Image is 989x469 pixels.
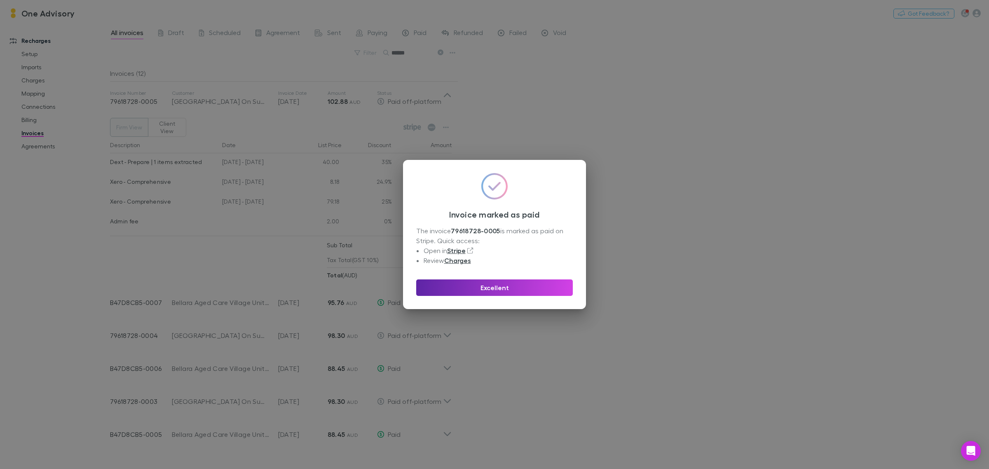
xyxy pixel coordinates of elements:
h3: Invoice marked as paid [416,209,573,219]
li: Open in [424,246,573,256]
img: GradientCheckmarkIcon.svg [481,173,508,199]
a: Charges [444,256,471,265]
div: The invoice is marked as paid on Stripe. Quick access: [416,226,573,265]
a: Stripe [447,246,466,255]
li: Review [424,256,573,265]
button: Excellent [416,279,573,296]
div: Open Intercom Messenger [961,441,981,461]
strong: 79618728-0005 [451,227,500,235]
